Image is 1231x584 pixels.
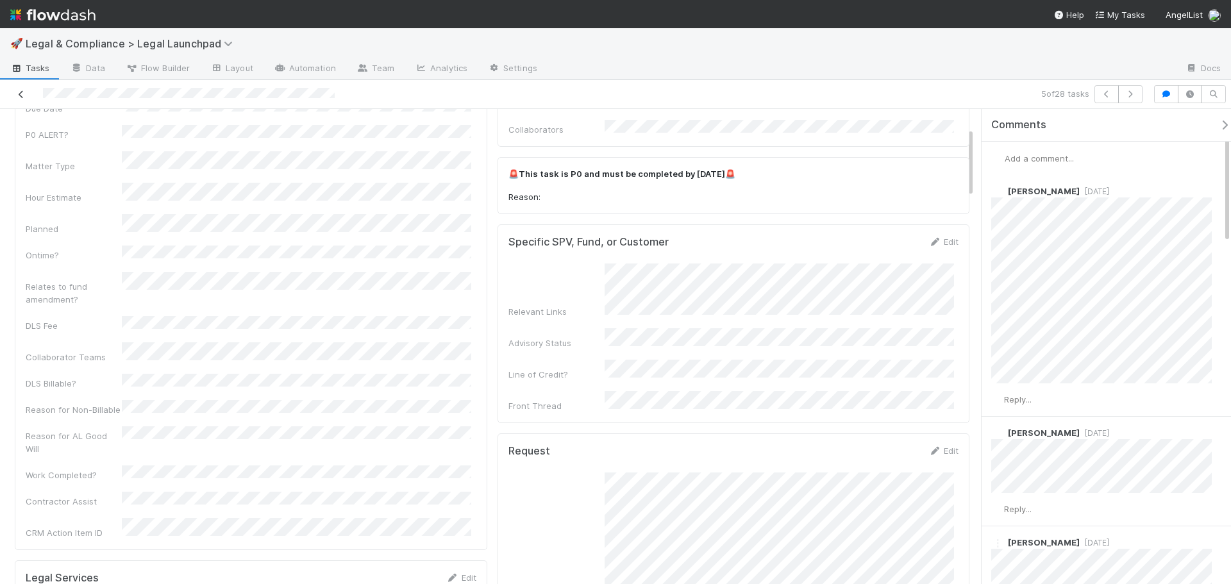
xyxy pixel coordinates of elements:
strong: This task is P0 and must be completed by [DATE] [519,169,725,179]
img: avatar_ba76ddef-3fd0-4be4-9bc3-126ad567fcd5.png [991,185,1004,197]
img: avatar_ba76ddef-3fd0-4be4-9bc3-126ad567fcd5.png [992,152,1005,165]
div: Matter Type [26,160,122,172]
span: AngelList [1166,10,1203,20]
div: Collaborator Teams [26,351,122,363]
div: Line of Credit? [508,368,605,381]
div: Reason for Non-Billable [26,403,122,416]
p: 🚨 🚨 [508,168,959,181]
div: CRM Action Item ID [26,526,122,539]
span: My Tasks [1094,10,1145,20]
div: Help [1053,8,1084,21]
img: avatar_ba76ddef-3fd0-4be4-9bc3-126ad567fcd5.png [991,394,1004,406]
div: Work Completed? [26,469,122,481]
a: Automation [264,59,346,79]
img: logo-inverted-e16ddd16eac7371096b0.svg [10,4,96,26]
div: Ontime? [26,249,122,262]
h5: Request [508,445,550,458]
div: Planned [26,222,122,235]
span: 5 of 28 tasks [1041,87,1089,100]
img: avatar_ba76ddef-3fd0-4be4-9bc3-126ad567fcd5.png [1208,9,1221,22]
a: Layout [200,59,264,79]
a: Edit [446,572,476,583]
span: Reply... [1004,394,1032,405]
span: Legal & Compliance > Legal Launchpad [26,37,239,50]
h5: Specific SPV, Fund, or Customer [508,236,669,249]
span: [PERSON_NAME] [1008,186,1080,196]
div: Relates to fund amendment? [26,280,122,306]
span: Flow Builder [126,62,190,74]
div: Reason for AL Good Will [26,430,122,455]
img: avatar_ba76ddef-3fd0-4be4-9bc3-126ad567fcd5.png [991,503,1004,516]
a: Data [60,59,115,79]
div: Relevant Links [508,305,605,318]
span: [PERSON_NAME] [1008,428,1080,438]
span: Tasks [10,62,50,74]
span: [DATE] [1080,428,1109,438]
div: DLS Fee [26,319,122,332]
span: Add a comment... [1005,153,1074,163]
p: Reason: [508,191,959,204]
div: Due Date [26,102,122,115]
a: My Tasks [1094,8,1145,21]
a: Docs [1175,59,1231,79]
div: Contractor Assist [26,495,122,508]
span: Reply... [1004,504,1032,514]
span: 🚀 [10,38,23,49]
a: Flow Builder [115,59,200,79]
img: avatar_ba76ddef-3fd0-4be4-9bc3-126ad567fcd5.png [991,536,1004,549]
span: Comments [991,119,1046,131]
a: Team [346,59,405,79]
a: Analytics [405,59,478,79]
img: avatar_ba76ddef-3fd0-4be4-9bc3-126ad567fcd5.png [991,426,1004,439]
span: [DATE] [1080,187,1109,196]
div: Collaborators [508,123,605,136]
div: Hour Estimate [26,191,122,204]
div: Front Thread [508,399,605,412]
div: P0 ALERT? [26,128,122,141]
a: Settings [478,59,548,79]
span: [PERSON_NAME] [1008,537,1080,547]
a: Edit [928,237,959,247]
div: DLS Billable? [26,377,122,390]
div: Advisory Status [508,337,605,349]
span: [DATE] [1080,538,1109,547]
a: Edit [928,446,959,456]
